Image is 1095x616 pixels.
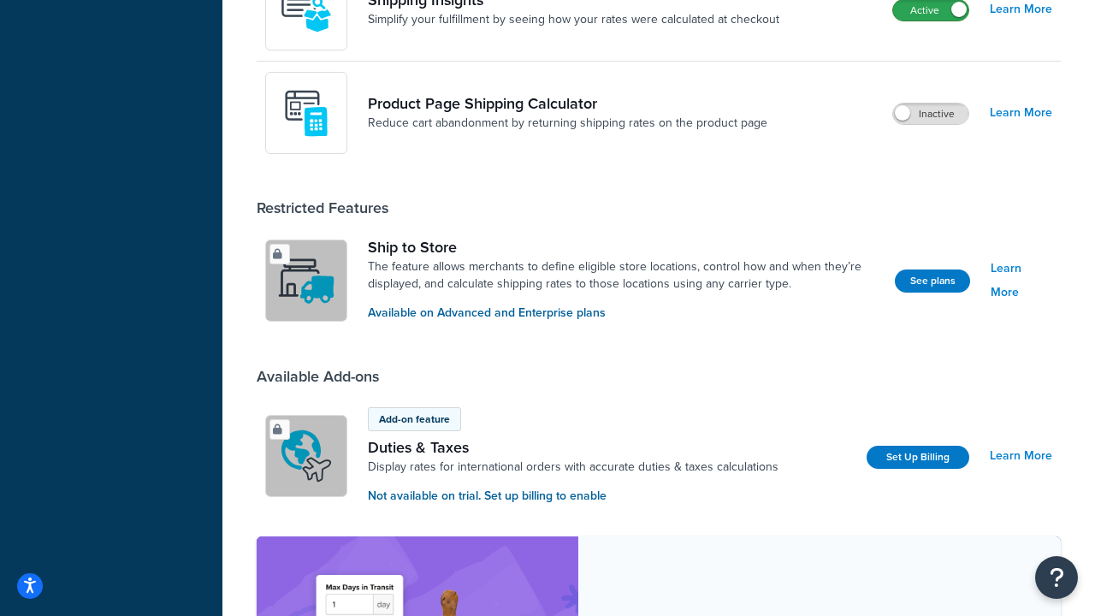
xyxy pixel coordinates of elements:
[368,258,881,293] a: The feature allows merchants to define eligible store locations, control how and when they’re dis...
[368,438,778,457] a: Duties & Taxes
[368,94,767,113] a: Product Page Shipping Calculator
[257,198,388,217] div: Restricted Features
[257,367,379,386] div: Available Add-ons
[895,269,970,293] button: See plans
[368,459,778,476] a: Display rates for international orders with accurate duties & taxes calculations
[368,304,881,323] p: Available on Advanced and Enterprise plans
[990,101,1052,125] a: Learn More
[368,115,767,132] a: Reduce cart abandonment by returning shipping rates on the product page
[991,257,1052,305] a: Learn More
[867,446,969,469] a: Set Up Billing
[368,487,778,506] p: Not available on trial. Set up billing to enable
[368,11,779,28] a: Simplify your fulfillment by seeing how your rates were calculated at checkout
[276,83,336,143] img: +D8d0cXZM7VpdAAAAAElFTkSuQmCC
[1035,556,1078,599] button: Open Resource Center
[379,412,450,427] p: Add-on feature
[893,104,968,124] label: Inactive
[368,238,881,257] a: Ship to Store
[990,444,1052,468] a: Learn More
